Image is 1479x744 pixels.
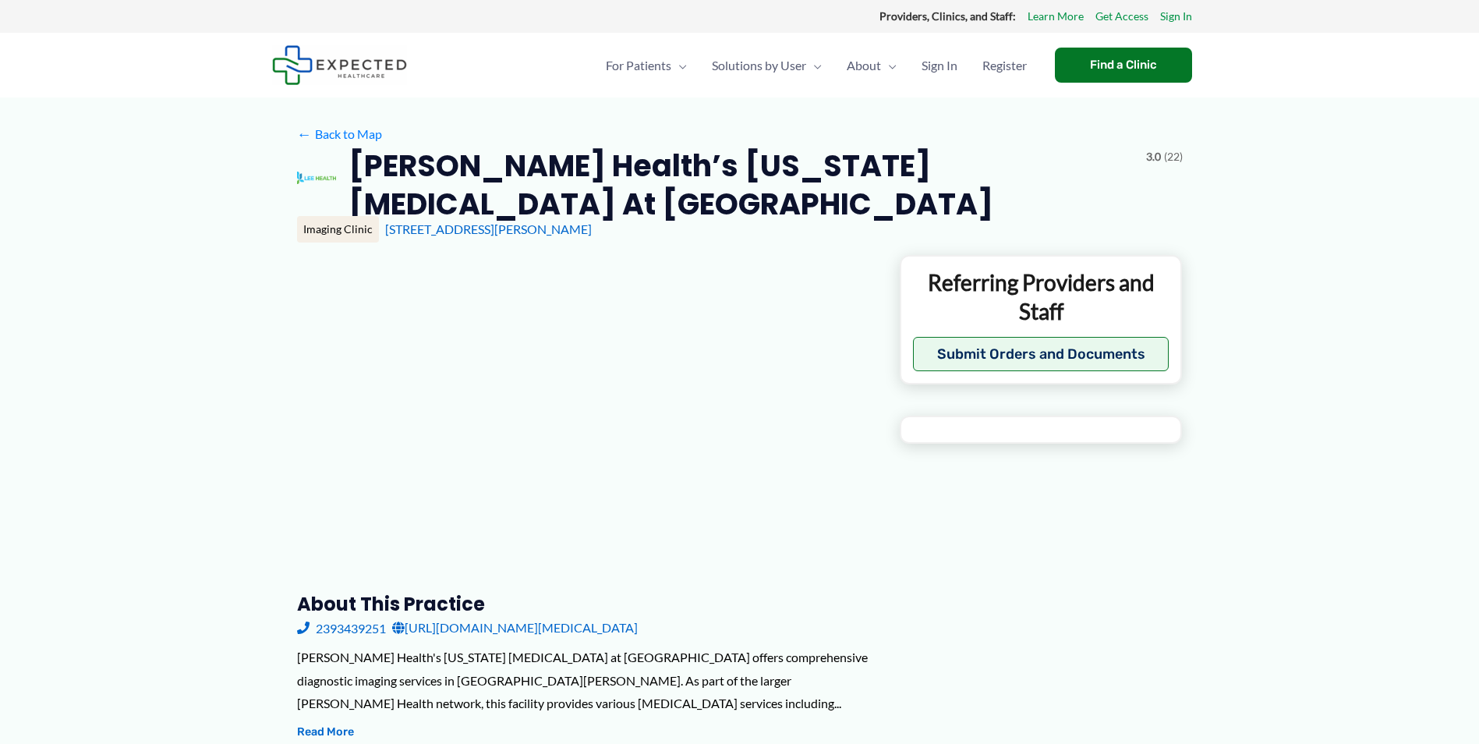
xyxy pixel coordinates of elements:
a: For PatientsMenu Toggle [593,38,699,93]
span: Menu Toggle [671,38,687,93]
span: Menu Toggle [806,38,822,93]
a: Get Access [1095,6,1148,27]
a: Learn More [1028,6,1084,27]
div: [PERSON_NAME] Health's [US_STATE] [MEDICAL_DATA] at [GEOGRAPHIC_DATA] offers comprehensive diagno... [297,646,875,715]
span: 3.0 [1146,147,1161,167]
a: Solutions by UserMenu Toggle [699,38,834,93]
a: Register [970,38,1039,93]
button: Read More [297,723,354,742]
a: [STREET_ADDRESS][PERSON_NAME] [385,221,592,236]
a: 2393439251 [297,616,386,639]
button: Submit Orders and Documents [913,337,1169,371]
a: [URL][DOMAIN_NAME][MEDICAL_DATA] [392,616,638,639]
a: Sign In [909,38,970,93]
strong: Providers, Clinics, and Staff: [879,9,1016,23]
img: Expected Healthcare Logo - side, dark font, small [272,45,407,85]
span: ← [297,126,312,141]
span: (22) [1164,147,1183,167]
a: AboutMenu Toggle [834,38,909,93]
a: ←Back to Map [297,122,382,146]
a: Find a Clinic [1055,48,1192,83]
h3: About this practice [297,592,875,616]
div: Imaging Clinic [297,216,379,243]
span: About [847,38,881,93]
span: Menu Toggle [881,38,897,93]
h2: [PERSON_NAME] Health’s [US_STATE] [MEDICAL_DATA] at [GEOGRAPHIC_DATA] [349,147,1133,224]
p: Referring Providers and Staff [913,268,1169,325]
a: Sign In [1160,6,1192,27]
nav: Primary Site Navigation [593,38,1039,93]
span: Register [982,38,1027,93]
span: Solutions by User [712,38,806,93]
span: For Patients [606,38,671,93]
span: Sign In [922,38,957,93]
